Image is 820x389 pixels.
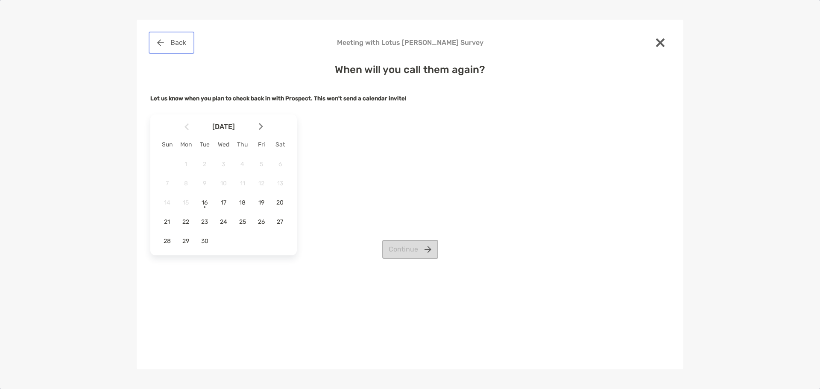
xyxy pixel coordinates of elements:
span: 28 [160,237,174,245]
span: 18 [235,199,250,206]
span: 4 [235,161,250,168]
span: 21 [160,218,174,225]
span: 22 [179,218,193,225]
img: Arrow icon [259,123,263,130]
span: 17 [216,199,231,206]
span: 9 [197,180,212,187]
span: 14 [160,199,174,206]
img: Arrow icon [184,123,189,130]
span: 27 [273,218,287,225]
img: close modal [656,38,665,47]
h4: When will you call them again? [150,64,670,76]
span: 20 [273,199,287,206]
div: Mon [176,141,195,148]
button: Back [150,33,193,52]
div: Sat [271,141,290,148]
span: 19 [254,199,269,206]
span: 13 [273,180,287,187]
div: Thu [233,141,252,148]
span: 29 [179,237,193,245]
h5: Let us know when you plan to check back in with Prospect. [150,95,670,102]
span: 2 [197,161,212,168]
span: 25 [235,218,250,225]
span: 30 [197,237,212,245]
strong: This won't send a calendar invite! [314,95,407,102]
span: 23 [197,218,212,225]
span: 5 [254,161,269,168]
div: Tue [195,141,214,148]
span: 8 [179,180,193,187]
span: 6 [273,161,287,168]
span: 15 [179,199,193,206]
span: 26 [254,218,269,225]
span: 12 [254,180,269,187]
span: [DATE] [190,123,257,131]
div: Sun [158,141,176,148]
span: 16 [197,199,212,206]
span: 3 [216,161,231,168]
div: Wed [214,141,233,148]
span: 24 [216,218,231,225]
span: 1 [179,161,193,168]
span: 11 [235,180,250,187]
span: 7 [160,180,174,187]
div: Fri [252,141,271,148]
span: 10 [216,180,231,187]
h4: Meeting with Lotus [PERSON_NAME] Survey [150,38,670,47]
